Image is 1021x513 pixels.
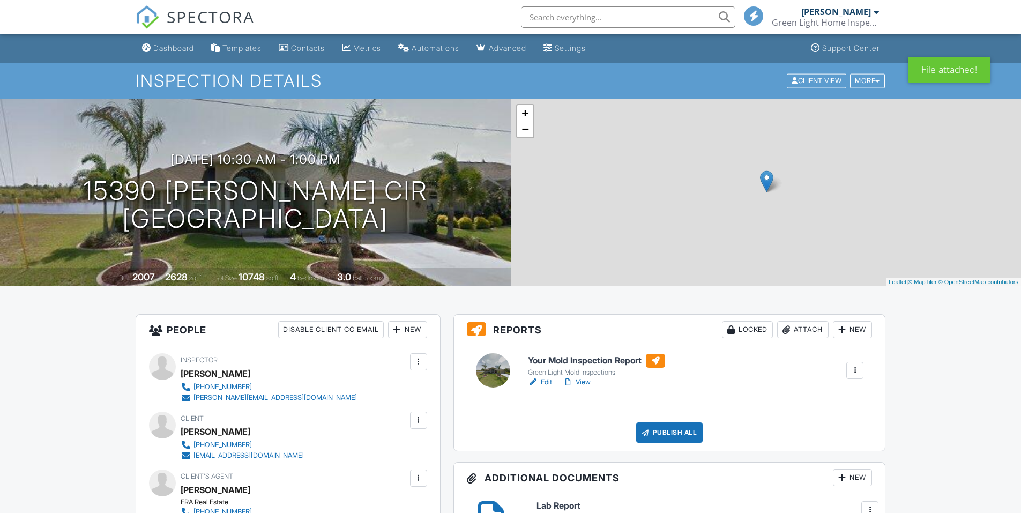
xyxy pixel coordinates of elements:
[938,279,1018,285] a: © OpenStreetMap contributors
[181,366,250,382] div: [PERSON_NAME]
[181,382,357,392] a: [PHONE_NUMBER]
[521,6,735,28] input: Search everything...
[353,43,381,53] div: Metrics
[167,5,255,28] span: SPECTORA
[136,315,440,345] h3: People
[138,39,198,58] a: Dashboard
[181,482,250,498] a: [PERSON_NAME]
[136,5,159,29] img: The Best Home Inspection Software - Spectora
[239,271,265,282] div: 10748
[266,274,280,282] span: sq.ft.
[189,274,204,282] span: sq. ft.
[517,121,533,137] a: Zoom out
[181,498,312,507] div: ERA Real Estate
[394,39,464,58] a: Automations (Basic)
[132,271,155,282] div: 2007
[833,469,872,486] div: New
[722,321,773,338] div: Locked
[517,105,533,121] a: Zoom in
[908,279,937,285] a: © MapTiler
[528,354,665,368] h6: Your Mold Inspection Report
[787,73,846,88] div: Client View
[528,377,552,388] a: Edit
[181,356,218,364] span: Inspector
[214,274,237,282] span: Lot Size
[777,321,829,338] div: Attach
[801,6,871,17] div: [PERSON_NAME]
[833,321,872,338] div: New
[889,279,906,285] a: Leaflet
[454,463,885,493] h3: Additional Documents
[207,39,266,58] a: Templates
[539,39,590,58] a: Settings
[337,271,351,282] div: 3.0
[454,315,885,345] h3: Reports
[528,354,665,377] a: Your Mold Inspection Report Green Light Mold Inspections
[555,43,586,53] div: Settings
[136,14,255,37] a: SPECTORA
[181,392,357,403] a: [PERSON_NAME][EMAIL_ADDRESS][DOMAIN_NAME]
[181,450,304,461] a: [EMAIL_ADDRESS][DOMAIN_NAME]
[193,441,252,449] div: [PHONE_NUMBER]
[181,423,250,440] div: [PERSON_NAME]
[290,271,296,282] div: 4
[291,43,325,53] div: Contacts
[222,43,262,53] div: Templates
[886,278,1021,287] div: |
[908,57,990,83] div: File attached!
[338,39,385,58] a: Metrics
[472,39,531,58] a: Advanced
[786,76,849,84] a: Client View
[193,451,304,460] div: [EMAIL_ADDRESS][DOMAIN_NAME]
[274,39,329,58] a: Contacts
[822,43,880,53] div: Support Center
[807,39,884,58] a: Support Center
[528,368,665,377] div: Green Light Mold Inspections
[181,472,233,480] span: Client's Agent
[193,393,357,402] div: [PERSON_NAME][EMAIL_ADDRESS][DOMAIN_NAME]
[388,321,427,338] div: New
[181,414,204,422] span: Client
[297,274,327,282] span: bedrooms
[119,274,131,282] span: Built
[772,17,879,28] div: Green Light Home Inspections
[536,501,873,511] h6: Lab Report
[165,271,188,282] div: 2628
[563,377,591,388] a: View
[136,71,886,90] h1: Inspection Details
[170,152,340,167] h3: [DATE] 10:30 am - 1:00 pm
[83,177,428,234] h1: 15390 [PERSON_NAME] Cir [GEOGRAPHIC_DATA]
[153,43,194,53] div: Dashboard
[636,422,703,443] div: Publish All
[353,274,383,282] span: bathrooms
[193,383,252,391] div: [PHONE_NUMBER]
[489,43,526,53] div: Advanced
[181,440,304,450] a: [PHONE_NUMBER]
[850,73,885,88] div: More
[278,321,384,338] div: Disable Client CC Email
[412,43,459,53] div: Automations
